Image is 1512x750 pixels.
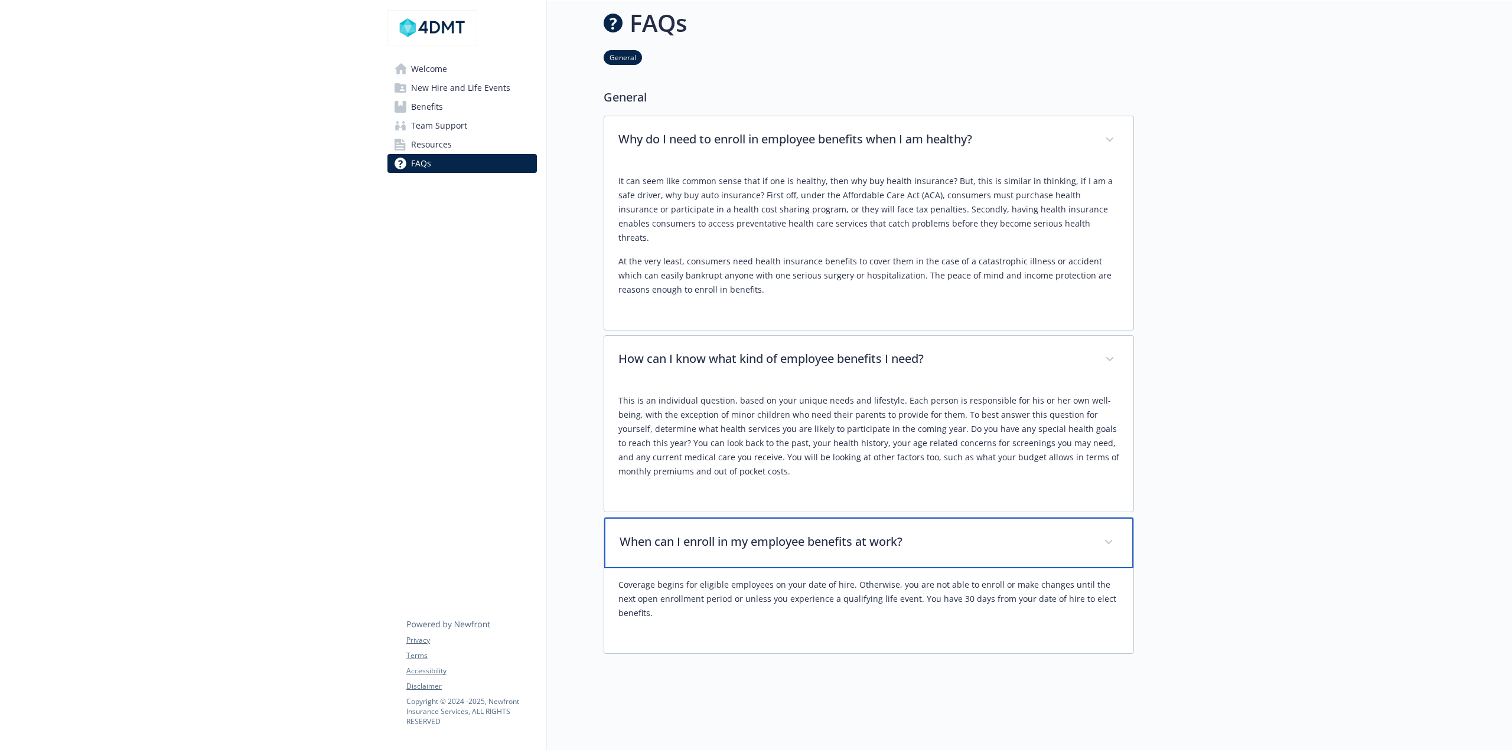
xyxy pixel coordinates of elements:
[411,154,431,173] span: FAQs
[406,635,536,646] a: Privacy
[387,78,537,97] a: New Hire and Life Events
[604,568,1133,653] div: When can I enroll in my employee benefits at work?
[604,116,1133,165] div: Why do I need to enroll in employee benefits when I am healthy?
[387,154,537,173] a: FAQs
[618,254,1119,297] p: At the very least, consumers need health insurance benefits to cover them in the case of a catast...
[604,336,1133,384] div: How can I know what kind of employee benefits I need?
[618,350,1091,368] p: How can I know what kind of employee benefits I need?
[618,578,1119,620] p: Coverage begins for eligible employees on your date of hire. Otherwise, you are not able to enrol...
[406,650,536,661] a: Terms
[411,60,447,78] span: Welcome
[618,394,1119,479] p: This is an individual question, based on your unique needs and lifestyle. Each person is responsi...
[387,97,537,116] a: Benefits
[387,60,537,78] a: Welcome
[604,518,1133,568] div: When can I enroll in my employee benefits at work?
[411,135,452,154] span: Resources
[630,5,687,41] h1: FAQs
[618,130,1091,148] p: Why do I need to enroll in employee benefits when I am healthy?
[387,135,537,154] a: Resources
[406,681,536,692] a: Disclaimer
[604,89,1134,106] p: General
[604,165,1133,330] div: Why do I need to enroll in employee benefits when I am healthy?
[411,116,467,135] span: Team Support
[411,97,443,116] span: Benefits
[406,696,536,726] p: Copyright © 2024 - 2025 , Newfront Insurance Services, ALL RIGHTS RESERVED
[411,78,510,97] span: New Hire and Life Events
[618,174,1119,245] p: It can seem like common sense that if one is healthy, then why buy health insurance? But, this is...
[620,533,1090,551] p: When can I enroll in my employee benefits at work?
[604,51,642,63] a: General
[387,116,537,135] a: Team Support
[406,666,536,676] a: Accessibility
[604,384,1133,512] div: How can I know what kind of employee benefits I need?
